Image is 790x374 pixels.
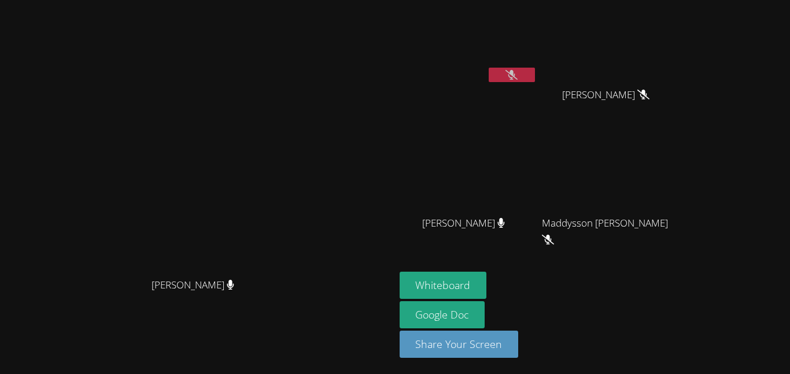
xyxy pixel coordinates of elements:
[400,301,485,328] a: Google Doc
[152,277,234,294] span: [PERSON_NAME]
[400,331,519,358] button: Share Your Screen
[422,215,505,232] span: [PERSON_NAME]
[562,87,649,103] span: [PERSON_NAME]
[542,215,670,249] span: Maddysson [PERSON_NAME]
[400,272,487,299] button: Whiteboard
